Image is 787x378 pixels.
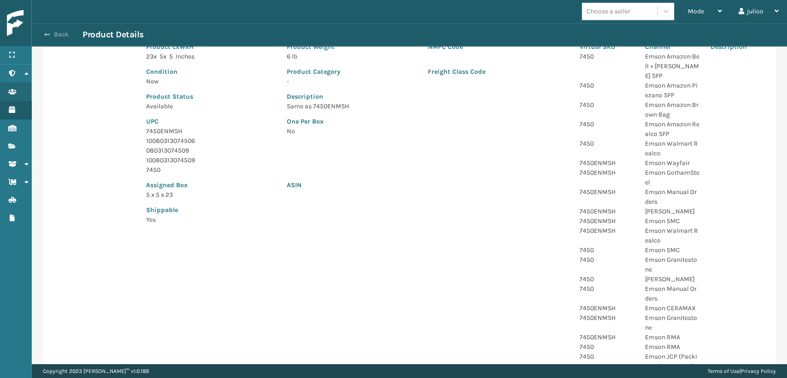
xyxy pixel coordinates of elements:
p: 7450 [146,165,276,175]
p: 7450ENMSH [580,332,634,342]
p: Description [287,92,557,101]
p: 7450ENMSH [580,303,634,313]
p: UPC [146,117,276,126]
p: 7450ENMSH [146,126,276,136]
p: Same as 7450ENMSH [287,101,557,111]
p: 7450 [580,352,634,361]
span: 6 lb [287,53,297,60]
p: Virtual SKU [580,42,634,52]
p: Freight Class Code [428,67,557,77]
p: New [146,77,276,86]
p: Product Status [146,92,276,101]
span: 5 x [160,53,166,60]
p: 7450 [580,245,634,255]
p: Emson Walmart Realco [645,139,699,158]
p: No [287,126,557,136]
p: Emson 5MC [645,216,699,226]
p: 7450 [580,342,634,352]
p: NMFC Code [428,42,557,52]
p: 5 x 5 x 23 [146,190,276,200]
p: Emson Manual Orders [645,284,699,303]
p: 7450 [580,119,634,129]
p: 7450 [580,139,634,148]
p: Condition [146,67,276,77]
p: 7450 [580,100,634,110]
p: 7450ENMSH [580,313,634,323]
p: 080313074509 [146,146,276,155]
p: [PERSON_NAME] [645,274,699,284]
p: Emson RMA [645,342,699,352]
span: Inches [176,53,195,60]
p: 7450ENMSH [580,216,634,226]
p: Emson CERAMAX [645,303,699,313]
p: 7450 [580,274,634,284]
p: Copyright 2023 [PERSON_NAME]™ v 1.0.188 [43,364,149,378]
p: Emson Wayfair [645,158,699,168]
p: 7450ENMSH [580,226,634,236]
p: Emson JCP (Packing Slip Required) [645,352,699,371]
span: Mode [688,7,704,15]
div: | [708,364,776,378]
p: [PERSON_NAME] [645,207,699,216]
span: 5 [169,53,173,60]
p: 7450ENMSH [580,207,634,216]
p: 7450ENMSH [580,158,634,168]
p: Channel [645,42,699,52]
p: Emson Amazon Brown Bag [645,100,699,119]
p: Emson Granitestone [645,255,699,274]
p: Product Category [287,67,416,77]
p: Emson 5MC [645,245,699,255]
p: 7450 [580,255,634,265]
p: 10080313074509 [146,155,276,165]
p: - [287,77,416,86]
p: Emson GothamSteel [645,168,699,187]
p: Yes [146,215,276,224]
p: 7450ENMSH [580,187,634,197]
p: One Per Box [287,117,557,126]
p: Emson Walmart Realco [645,226,699,245]
p: Assigned Box [146,180,276,190]
p: 7450 [580,284,634,294]
a: Terms of Use [708,368,740,374]
a: Privacy Policy [741,368,776,374]
button: Back [40,30,83,39]
p: Emson RMA [645,332,699,342]
p: Emson Amazon Realco SFP [645,119,699,139]
p: 10080313074506 [146,136,276,146]
p: Shippable [146,205,276,215]
h3: Product Details [83,29,144,40]
p: Emson Granitestone [645,313,699,332]
p: ASIN [287,180,557,190]
p: Product Weight [287,42,416,52]
p: 7450ENMSH [580,168,634,177]
span: 23 x [146,53,157,60]
p: Available [146,101,276,111]
p: 7450 [580,81,634,90]
img: logo [7,10,90,36]
p: Emson Amazon Bell + [PERSON_NAME] SFP [645,52,699,81]
p: Emson Amazon Piezano SFP [645,81,699,100]
p: Description [710,42,765,52]
p: Product LxWxH [146,42,276,52]
div: Choose a seller [586,6,630,16]
p: 7450 [580,52,634,61]
p: Emson Manual Orders [645,187,699,207]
